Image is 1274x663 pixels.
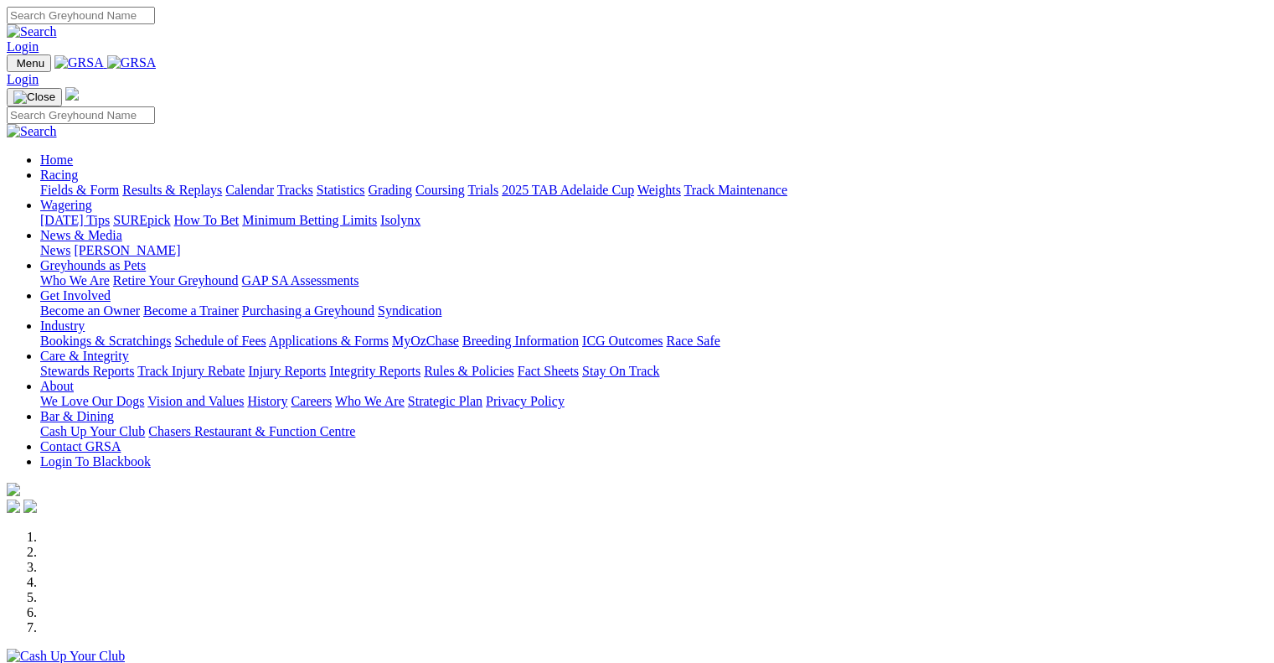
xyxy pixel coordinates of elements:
[7,500,20,513] img: facebook.svg
[143,303,239,318] a: Become a Trainer
[666,334,720,348] a: Race Safe
[247,394,287,408] a: History
[40,394,144,408] a: We Love Our Dogs
[40,168,78,182] a: Racing
[40,364,1267,379] div: Care & Integrity
[40,319,85,333] a: Industry
[40,183,1267,198] div: Racing
[242,213,377,227] a: Minimum Betting Limits
[392,334,459,348] a: MyOzChase
[147,394,244,408] a: Vision and Values
[7,124,57,139] img: Search
[40,303,140,318] a: Become an Owner
[317,183,365,197] a: Statistics
[54,55,104,70] img: GRSA
[7,72,39,86] a: Login
[242,303,374,318] a: Purchasing a Greyhound
[40,364,134,378] a: Stewards Reports
[408,394,482,408] a: Strategic Plan
[40,228,122,242] a: News & Media
[74,243,180,257] a: [PERSON_NAME]
[415,183,465,197] a: Coursing
[7,24,57,39] img: Search
[269,334,389,348] a: Applications & Forms
[13,91,55,104] img: Close
[242,273,359,287] a: GAP SA Assessments
[40,334,171,348] a: Bookings & Scratchings
[7,54,51,72] button: Toggle navigation
[40,213,1267,228] div: Wagering
[174,334,266,348] a: Schedule of Fees
[7,483,20,496] img: logo-grsa-white.png
[40,424,1267,439] div: Bar & Dining
[248,364,326,378] a: Injury Reports
[380,213,420,227] a: Isolynx
[277,183,313,197] a: Tracks
[17,57,44,70] span: Menu
[40,454,151,469] a: Login To Blackbook
[369,183,412,197] a: Grading
[462,334,579,348] a: Breeding Information
[113,213,170,227] a: SUREpick
[40,303,1267,319] div: Get Involved
[335,394,405,408] a: Who We Are
[684,183,787,197] a: Track Maintenance
[582,364,659,378] a: Stay On Track
[424,364,514,378] a: Rules & Policies
[23,500,37,513] img: twitter.svg
[107,55,157,70] img: GRSA
[40,349,129,363] a: Care & Integrity
[40,198,92,212] a: Wagering
[467,183,498,197] a: Trials
[40,424,145,438] a: Cash Up Your Club
[502,183,634,197] a: 2025 TAB Adelaide Cup
[40,258,146,272] a: Greyhounds as Pets
[7,106,155,124] input: Search
[637,183,681,197] a: Weights
[40,409,114,423] a: Bar & Dining
[40,334,1267,349] div: Industry
[329,364,420,378] a: Integrity Reports
[40,273,110,287] a: Who We Are
[174,213,240,227] a: How To Bet
[291,394,332,408] a: Careers
[40,183,119,197] a: Fields & Form
[7,39,39,54] a: Login
[7,7,155,24] input: Search
[7,88,62,106] button: Toggle navigation
[40,394,1267,409] div: About
[148,424,355,438] a: Chasers Restaurant & Function Centre
[122,183,222,197] a: Results & Replays
[113,273,239,287] a: Retire Your Greyhound
[40,153,73,167] a: Home
[486,394,565,408] a: Privacy Policy
[137,364,245,378] a: Track Injury Rebate
[225,183,274,197] a: Calendar
[65,87,79,101] img: logo-grsa-white.png
[40,379,74,393] a: About
[518,364,579,378] a: Fact Sheets
[582,334,663,348] a: ICG Outcomes
[40,439,121,453] a: Contact GRSA
[40,243,1267,258] div: News & Media
[40,288,111,303] a: Get Involved
[40,213,110,227] a: [DATE] Tips
[40,243,70,257] a: News
[378,303,441,318] a: Syndication
[40,273,1267,288] div: Greyhounds as Pets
